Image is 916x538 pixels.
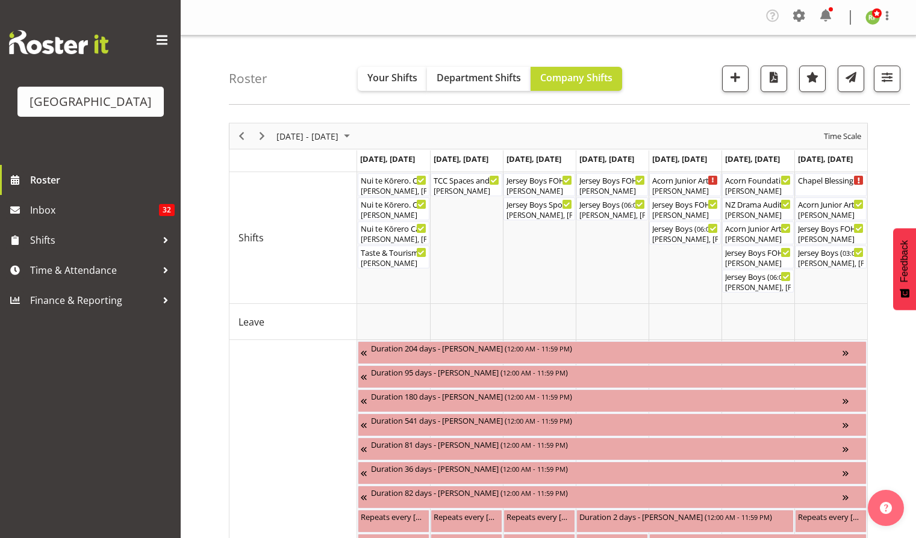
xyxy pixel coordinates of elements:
span: [DATE], [DATE] [434,153,488,164]
div: Jersey Boys ( ) [725,270,791,282]
span: [DATE], [DATE] [725,153,780,164]
div: Jersey Boys ( ) [798,246,864,258]
div: Unavailability"s event - Duration 81 days - Grace Cavell Begin From Thursday, July 17, 2025 at 12... [358,438,867,460]
div: Shifts"s event - NZ Drama Auditions Begin From Saturday, September 13, 2025 at 9:15:00 AM GMT+12:... [722,197,794,220]
div: Duration 81 days - [PERSON_NAME] ( ) [371,438,843,450]
div: Jersey Boys FOHM shift ( ) [652,198,718,210]
div: Shifts"s event - Jersey Boys FOHM shift Begin From Saturday, September 13, 2025 at 5:15:00 PM GMT... [722,246,794,268]
span: 12:00 AM - 11:59 PM [503,488,565,498]
div: [PERSON_NAME], [PERSON_NAME], [PERSON_NAME], [PERSON_NAME], [PERSON_NAME], [PERSON_NAME], [PERSON... [725,282,791,293]
div: Repeats every [DATE], [DATE], [DATE], [DATE] - [PERSON_NAME] ( ) [434,510,499,522]
div: Nui te Kōrero. Cargo Shed. RF Shift ( ) [361,198,426,210]
div: Shifts"s event - Nui te Kōrero. Cargo Shed. RF Shift Begin From Monday, September 8, 2025 at 10:0... [358,197,429,220]
div: Shifts"s event - Acorn Foundation Tauranga Distributions Morning Tea Cargo Shed Begin From Saturd... [722,173,794,196]
span: Leave [238,315,264,329]
div: Repeats every [DATE], [DATE], [DATE], [DATE], [DATE], [DATE], [DATE] - [PERSON_NAME] ( ) [506,510,572,522]
div: Jersey Boys FOHM shift ( ) [798,222,864,234]
div: [PERSON_NAME] [579,186,645,197]
span: Inbox [30,201,159,219]
span: 12:00 AM - 11:59 PM [507,344,570,353]
div: Duration 82 days - [PERSON_NAME] ( ) [371,486,843,498]
div: Shifts"s event - TCC Spaces and Places. Balcony Room Begin From Tuesday, September 9, 2025 at 8:0... [431,173,502,196]
div: Shifts"s event - Jersey Boys FOHM shift Begin From Friday, September 12, 2025 at 5:15:00 PM GMT+1... [649,197,721,220]
div: Shifts"s event - Jersey Boys Begin From Saturday, September 13, 2025 at 6:00:00 PM GMT+12:00 Ends... [722,270,794,292]
div: Shifts"s event - Jersey Boys FOHM shift Begin From Sunday, September 14, 2025 at 2:15:00 PM GMT+1... [795,221,867,244]
div: Previous [231,123,252,149]
span: Department Shifts [437,71,521,84]
span: 06:00 PM - 11:59 PM [624,200,687,209]
span: Feedback [899,240,910,282]
span: 12:00 AM - 11:59 PM [507,392,570,401]
button: Add a new shift [722,66,749,92]
div: Chapel Blessing ( ) [798,174,864,186]
div: Unavailability"s event - Duration 82 days - David Fourie Begin From Wednesday, August 20, 2025 at... [358,486,867,509]
span: [DATE], [DATE] [798,153,853,164]
span: Time Scale [823,129,862,144]
div: Repeats every [DATE] - [PERSON_NAME] ( ) [361,510,426,522]
div: Acorn Junior Art Awards - X-Space ( ) [798,198,864,210]
div: Unavailability"s event - Duration 95 days - Ciska Vogelzang Begin From Wednesday, June 11, 2025 a... [358,365,867,388]
img: Rosterit website logo [9,30,108,54]
button: Feedback - Show survey [893,228,916,310]
div: [PERSON_NAME], [PERSON_NAME], [PERSON_NAME], [PERSON_NAME] [361,234,426,245]
span: Your Shifts [367,71,417,84]
div: Jersey Boys FOHM shift ( ) [579,174,645,186]
span: 06:00 PM - 10:10 PM [697,224,759,233]
button: Company Shifts [531,67,622,91]
div: [PERSON_NAME], [PERSON_NAME], [PERSON_NAME], [PERSON_NAME], [PERSON_NAME] [506,210,572,221]
div: Acorn Foundation Tauranga Distributions Morning Tea Cargo Shed ( ) [725,174,791,186]
div: Duration 2 days - [PERSON_NAME] ( ) [579,510,791,522]
div: Shifts"s event - Jersey Boys Begin From Thursday, September 11, 2025 at 6:00:00 PM GMT+12:00 Ends... [576,197,648,220]
button: Download a PDF of the roster according to the set date range. [761,66,787,92]
div: [PERSON_NAME] [725,258,791,269]
div: NZ Drama Auditions ( ) [725,198,791,210]
div: Duration 541 days - [PERSON_NAME] ( ) [371,414,843,426]
div: Duration 36 days - [PERSON_NAME] ( ) [371,462,843,474]
div: Taste & Tourism. Balcony Room ( ) [361,246,426,258]
span: Company Shifts [540,71,612,84]
div: Shifts"s event - Nui te Kōrero Cargo Shed Lunch Rush Begin From Monday, September 8, 2025 at 11:0... [358,221,429,244]
span: Shifts [238,230,264,245]
div: Unavailability"s event - Duration 204 days - Fiona Macnab Begin From Monday, March 10, 2025 at 12... [358,341,867,364]
button: Send a list of all shifts for the selected filtered period to all rostered employees. [838,66,864,92]
div: [PERSON_NAME] [434,186,499,197]
div: Jersey Boys FOHM shift ( ) [506,174,572,186]
span: Time & Attendance [30,261,157,279]
td: Leave resource [229,304,357,340]
div: Duration 180 days - [PERSON_NAME] ( ) [371,390,843,402]
span: Roster [30,171,175,189]
div: [PERSON_NAME] [361,210,426,221]
div: Jersey Boys ( ) [652,222,718,234]
div: Shifts"s event - Acorn Junior Art Awards - X-Space. FOHM/Bar Shift Begin From Friday, September 1... [649,173,721,196]
button: Highlight an important date within the roster. [799,66,826,92]
button: Department Shifts [427,67,531,91]
div: Duration 95 days - [PERSON_NAME] ( ) [371,366,864,378]
span: 32 [159,204,175,216]
div: Shifts"s event - Nui te Kōrero. Cargo Shed. 0800 - 1800 Shift Begin From Monday, September 8, 202... [358,173,429,196]
div: Unavailability"s event - Repeats every monday, tuesday, wednesday, thursday, friday, saturday, su... [503,510,575,533]
div: Unavailability"s event - Repeats every monday, tuesday, saturday, sunday - Dion Stewart Begin Fro... [431,510,502,533]
span: 03:00 PM - 07:10 PM [843,248,905,258]
div: Nui te Kōrero Cargo Shed Lunch Rush ( ) [361,222,426,234]
div: Acorn Junior Art Awards - X-Space ( ) [725,222,791,234]
img: help-xxl-2.png [880,502,892,514]
span: 12:00 AM - 11:59 PM [503,368,565,377]
div: Repeats every [DATE] - [PERSON_NAME] ( ) [798,510,864,522]
img: richard-freeman9074.jpg [865,10,880,25]
div: Unavailability"s event - Repeats every sunday - Jordan Sanft Begin From Sunday, September 14, 202... [795,510,867,533]
span: Shifts [30,231,157,249]
button: September 08 - 14, 2025 [275,129,355,144]
div: Shifts"s event - Acorn Junior Art Awards - X-Space Begin From Saturday, September 13, 2025 at 9:4... [722,221,794,244]
div: Unavailability"s event - Duration 180 days - Katrina Luca Begin From Friday, July 4, 2025 at 12:0... [358,389,867,412]
span: [DATE], [DATE] [579,153,634,164]
button: Your Shifts [358,67,427,91]
h4: Roster [229,72,267,85]
div: Shifts"s event - Jersey Boys FOHM shift Begin From Wednesday, September 10, 2025 at 4:30:00 PM GM... [503,173,575,196]
div: TCC Spaces and Places. Balcony Room ( ) [434,174,499,186]
div: Shifts"s event - Jersey Boys Begin From Sunday, September 14, 2025 at 3:00:00 PM GMT+12:00 Ends A... [795,246,867,268]
div: [PERSON_NAME] [798,234,864,245]
div: [PERSON_NAME] [506,186,572,197]
div: Jersey Boys Sponsors Night ( ) [506,198,572,210]
div: Nui te Kōrero. Cargo Shed. 0800 - 1800 Shift ( ) [361,174,426,186]
span: 12:00 AM - 11:59 PM [503,464,565,474]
